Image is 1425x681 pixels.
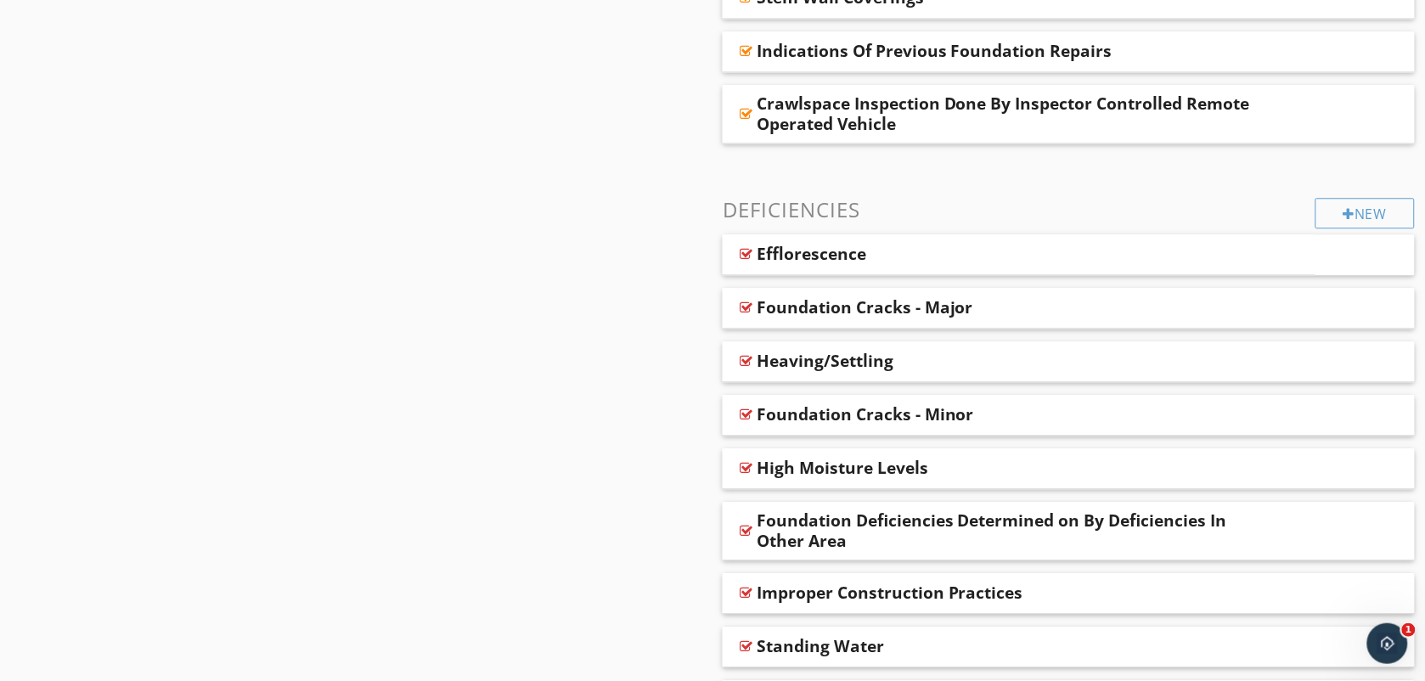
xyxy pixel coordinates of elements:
[757,93,1250,134] div: Crawlspace Inspection Done By Inspector Controlled Remote Operated Vehicle
[1402,623,1416,637] span: 1
[757,41,1112,61] div: Indications Of Previous Foundation Repairs
[757,297,973,318] div: Foundation Cracks - Major
[757,636,884,656] div: Standing Water
[757,510,1250,551] div: Foundation Deficiencies Determined on By Deficiencies In Other Area
[723,198,1415,221] h3: Deficiencies
[1367,623,1408,664] iframe: Intercom live chat
[757,458,928,478] div: High Moisture Levels
[757,404,974,425] div: Foundation Cracks - Minor
[1315,198,1415,228] div: New
[757,244,866,264] div: Efflorescence
[757,583,1023,603] div: Improper Construction Practices
[757,351,893,371] div: Heaving/Settling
